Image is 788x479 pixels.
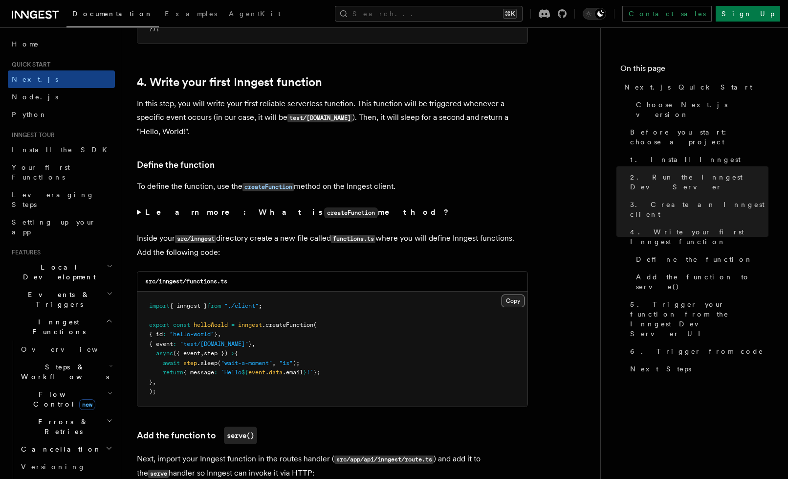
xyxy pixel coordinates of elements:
[137,75,322,89] a: 4. Write your first Inngest function
[17,417,106,436] span: Errors & Retries
[12,39,39,49] span: Home
[8,141,115,159] a: Install the SDK
[194,321,228,328] span: helloWorld
[269,369,283,376] span: data
[180,341,248,347] span: "test/[DOMAIN_NAME]"
[72,10,153,18] span: Documentation
[149,302,170,309] span: import
[8,313,115,341] button: Inngest Functions
[12,146,113,154] span: Install the SDK
[622,6,712,22] a: Contact sales
[630,299,768,339] span: 5. Trigger your function from the Inngest Dev Server UI
[272,360,276,366] span: ,
[8,249,41,256] span: Features
[137,231,528,259] p: Inside your directory create a new file called where you will define Inngest functions. Add the f...
[223,3,286,26] a: AgentKit
[221,360,272,366] span: "wait-a-moment"
[8,35,115,53] a: Home
[12,75,58,83] span: Next.js
[200,350,204,357] span: ,
[137,158,215,172] a: Define the function
[8,317,106,337] span: Inngest Functions
[334,456,434,464] code: src/app/api/inngest/route.ts
[79,399,95,410] span: new
[214,331,218,338] span: }
[235,350,238,357] span: {
[231,321,235,328] span: =
[12,163,70,181] span: Your first Functions
[21,463,86,471] span: Versioning
[218,331,221,338] span: ,
[624,82,752,92] span: Next.js Quick Start
[259,302,262,309] span: ;
[626,342,768,360] a: 6. Trigger from code
[626,196,768,223] a: 3. Create an Inngest client
[620,78,768,96] a: Next.js Quick Start
[17,413,115,440] button: Errors & Retries
[583,8,606,20] button: Toggle dark mode
[165,10,217,18] span: Examples
[632,96,768,123] a: Choose Next.js version
[17,386,115,413] button: Flow Controlnew
[626,360,768,378] a: Next Steps
[626,296,768,342] a: 5. Trigger your function from the Inngest Dev Server UI
[287,114,352,122] code: test/[DOMAIN_NAME]
[636,100,768,119] span: Choose Next.js version
[149,388,156,395] span: );
[149,341,173,347] span: { event
[183,369,214,376] span: { message
[8,70,115,88] a: Next.js
[630,155,741,164] span: 1. Install Inngest
[228,350,235,357] span: =>
[224,302,259,309] span: "./client"
[8,290,107,309] span: Events & Triggers
[8,213,115,241] a: Setting up your app
[170,331,214,338] span: "hello-world"
[279,360,293,366] span: "1s"
[173,321,190,328] span: const
[12,218,96,236] span: Setting up your app
[137,205,528,220] summary: Learn more: What iscreateFunctionmethod?
[248,369,265,376] span: event
[313,369,320,376] span: };
[620,63,768,78] h4: On this page
[17,444,102,454] span: Cancellation
[265,369,269,376] span: .
[303,369,306,376] span: }
[156,350,173,357] span: async
[630,364,691,374] span: Next Steps
[324,207,378,218] code: createFunction
[17,341,115,358] a: Overview
[149,321,170,328] span: export
[8,61,50,68] span: Quick start
[242,183,294,191] code: createFunction
[293,360,300,366] span: );
[238,321,262,328] span: inngest
[12,93,58,101] span: Node.js
[252,341,255,347] span: ,
[173,350,200,357] span: ({ event
[8,106,115,123] a: Python
[145,278,227,285] code: src/inngest/functions.ts
[170,302,207,309] span: { inngest }
[248,341,252,347] span: }
[66,3,159,27] a: Documentation
[630,172,768,192] span: 2. Run the Inngest Dev Server
[149,379,153,386] span: }
[8,159,115,186] a: Your first Functions
[626,223,768,251] a: 4. Write your first Inngest function
[632,251,768,268] a: Define the function
[8,286,115,313] button: Events & Triggers
[229,10,281,18] span: AgentKit
[502,295,525,307] button: Copy
[626,123,768,151] a: Before you start: choose a project
[17,358,115,386] button: Steps & Workflows
[626,168,768,196] a: 2. Run the Inngest Dev Server
[8,186,115,213] a: Leveraging Steps
[8,88,115,106] a: Node.js
[8,131,55,139] span: Inngest tour
[632,268,768,296] a: Add the function to serve()
[224,427,257,444] code: serve()
[183,360,197,366] span: step
[175,235,216,243] code: src/inngest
